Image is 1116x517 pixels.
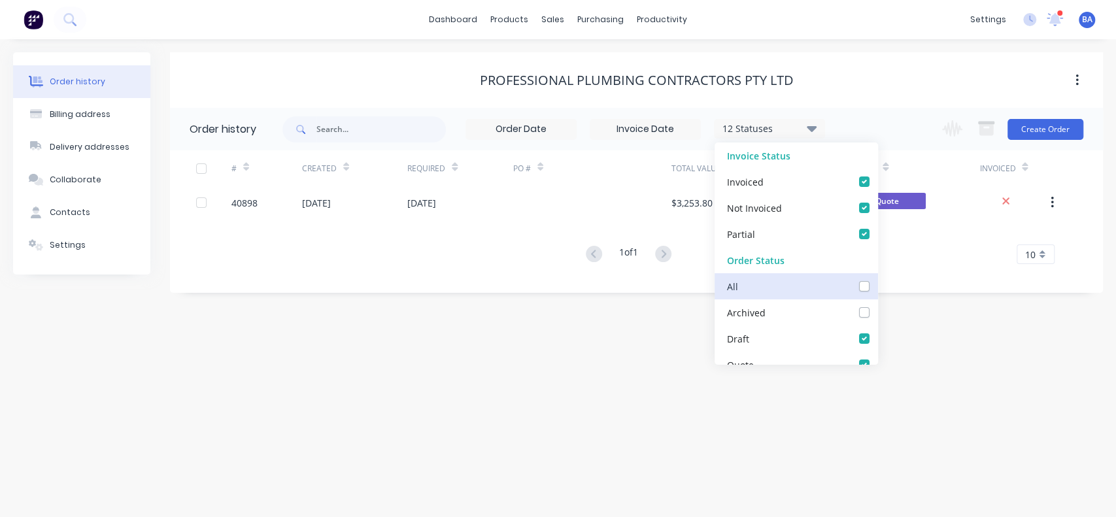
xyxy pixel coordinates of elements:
[50,174,101,186] div: Collaborate
[302,196,331,210] div: [DATE]
[13,131,150,163] button: Delivery addresses
[847,150,979,186] div: Status
[13,163,150,196] button: Collaborate
[484,10,535,29] div: products
[302,150,408,186] div: Created
[727,227,755,241] div: Partial
[671,150,760,186] div: Total Value
[24,10,43,29] img: Factory
[1007,119,1083,140] button: Create Order
[727,175,764,188] div: Invoiced
[13,65,150,98] button: Order history
[231,163,237,175] div: #
[190,122,256,137] div: Order history
[847,193,926,209] span: Quote
[671,163,721,175] div: Total Value
[727,201,782,214] div: Not Invoiced
[1025,248,1036,261] span: 10
[13,196,150,229] button: Contacts
[231,196,258,210] div: 40898
[50,141,129,153] div: Delivery addresses
[13,229,150,261] button: Settings
[964,10,1013,29] div: settings
[407,150,513,186] div: Required
[727,331,749,345] div: Draft
[513,150,671,186] div: PO #
[715,122,824,136] div: 12 Statuses
[571,10,630,29] div: purchasing
[50,207,90,218] div: Contacts
[480,73,794,88] div: Professional Plumbing Contractors Pty Ltd
[630,10,694,29] div: productivity
[407,196,436,210] div: [DATE]
[302,163,337,175] div: Created
[422,10,484,29] a: dashboard
[727,358,754,371] div: Quote
[590,120,700,139] input: Invoice Date
[50,108,110,120] div: Billing address
[715,247,878,273] div: Order Status
[979,163,1015,175] div: Invoiced
[727,305,766,319] div: Archived
[1082,14,1092,25] span: BA
[715,142,878,169] div: Invoice Status
[671,196,713,210] div: $3,253.80
[466,120,576,139] input: Order Date
[979,150,1050,186] div: Invoiced
[50,239,86,251] div: Settings
[535,10,571,29] div: sales
[13,98,150,131] button: Billing address
[50,76,105,88] div: Order history
[407,163,445,175] div: Required
[619,245,638,264] div: 1 of 1
[727,279,738,293] div: All
[316,116,446,142] input: Search...
[513,163,531,175] div: PO #
[231,150,302,186] div: #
